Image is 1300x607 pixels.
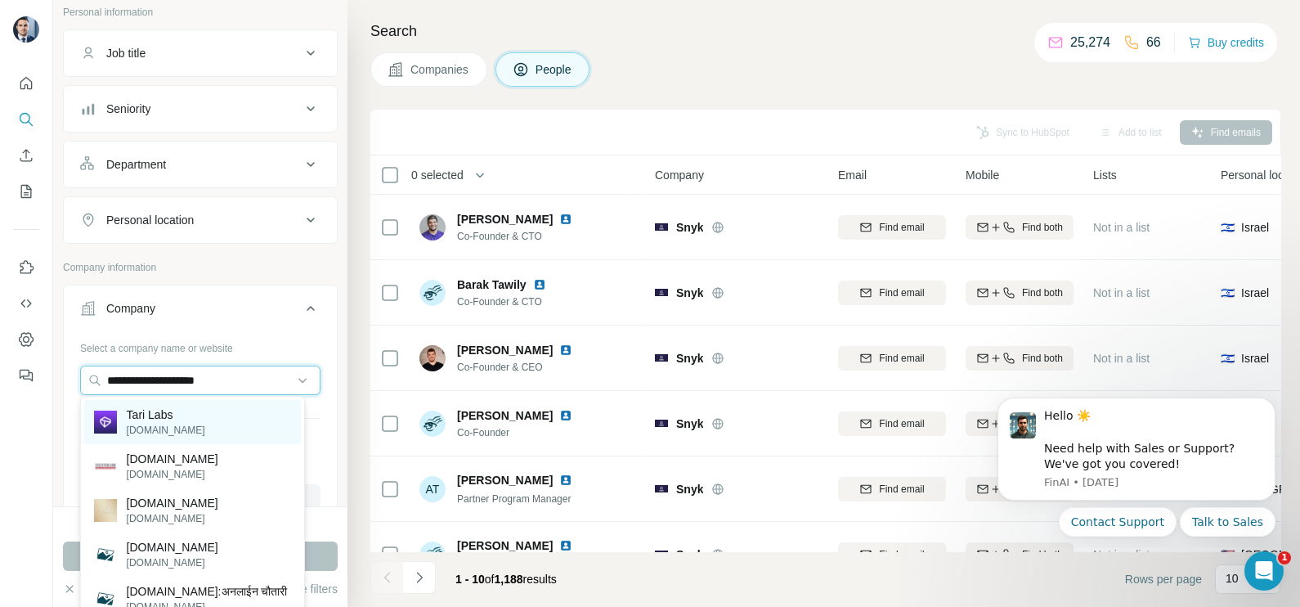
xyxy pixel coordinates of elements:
[64,89,337,128] button: Seniority
[457,342,553,358] span: [PERSON_NAME]
[106,300,155,317] div: Company
[127,407,205,423] p: Tari Labs
[127,495,218,511] p: [DOMAIN_NAME]
[457,211,553,227] span: [PERSON_NAME]
[64,289,337,335] button: Company
[106,156,166,173] div: Department
[63,581,110,597] button: Clear
[127,423,205,438] p: [DOMAIN_NAME]
[457,493,571,505] span: Partner Program Manager
[1070,33,1110,52] p: 25,274
[94,411,117,434] img: Tari Labs
[106,101,150,117] div: Seniority
[559,409,572,422] img: LinkedIn logo
[13,325,39,354] button: Dashboard
[1221,350,1235,366] span: 🇮🇱
[64,145,337,184] button: Department
[455,573,557,586] span: results
[13,253,39,282] button: Use Surfe on LinkedIn
[536,61,573,78] span: People
[94,455,117,478] img: executari.com
[966,281,1074,305] button: Find both
[1188,31,1264,54] button: Buy credits
[457,295,553,309] span: Co-Founder & CTO
[655,289,668,296] img: Logo of Snyk
[80,335,321,356] div: Select a company name or website
[410,61,470,78] span: Companies
[879,547,924,562] span: Find email
[559,539,572,552] img: LinkedIn logo
[457,360,579,375] span: Co-Founder & CEO
[1093,548,1150,561] span: Not in a list
[94,543,117,566] img: isanahtari.com
[559,344,572,357] img: LinkedIn logo
[419,542,446,568] img: Avatar
[1221,219,1235,236] span: 🇮🇱
[13,289,39,318] button: Use Surfe API
[838,477,946,501] button: Find email
[457,277,527,293] span: Barak Tawily
[13,16,39,43] img: Avatar
[879,351,924,366] span: Find email
[411,167,464,183] span: 0 selected
[127,451,218,467] p: [DOMAIN_NAME]
[838,542,946,567] button: Find email
[13,105,39,134] button: Search
[127,539,218,555] p: [DOMAIN_NAME]
[559,213,572,226] img: LinkedIn logo
[879,416,924,431] span: Find email
[127,583,288,600] p: [DOMAIN_NAME]:अनलाईन चौतारी
[1278,551,1291,564] span: 1
[966,477,1074,501] button: Find both
[403,561,436,594] button: Navigate to next page
[1093,221,1150,234] span: Not in a list
[495,573,523,586] span: 1,188
[676,285,703,301] span: Snyk
[94,499,117,522] img: nefertari.com
[127,555,218,570] p: [DOMAIN_NAME]
[1093,167,1117,183] span: Lists
[457,407,553,424] span: [PERSON_NAME]
[559,474,572,487] img: LinkedIn logo
[419,214,446,241] img: Avatar
[1022,351,1063,366] span: Find both
[1146,33,1161,52] p: 66
[1241,350,1269,366] span: Israel
[655,420,668,427] img: Logo of Snyk
[13,177,39,206] button: My lists
[1241,285,1269,301] span: Israel
[127,467,218,482] p: [DOMAIN_NAME]
[13,69,39,98] button: Quick start
[966,215,1074,240] button: Find both
[1244,551,1284,591] iframe: Intercom live chat
[1226,570,1239,587] p: 10
[419,476,446,502] div: AT
[655,551,668,558] img: Logo of Snyk
[1022,286,1063,300] span: Find both
[419,411,446,437] img: Avatar
[838,411,946,436] button: Find email
[655,354,668,362] img: Logo of Snyk
[127,511,218,526] p: [DOMAIN_NAME]
[879,220,924,235] span: Find email
[370,20,1280,43] h4: Search
[63,5,338,20] p: Personal information
[13,361,39,390] button: Feedback
[966,346,1074,371] button: Find both
[1125,571,1202,587] span: Rows per page
[655,485,668,492] img: Logo of Snyk
[973,384,1300,546] iframe: Intercom notifications message
[676,219,703,236] span: Snyk
[457,537,553,554] span: [PERSON_NAME]
[966,167,999,183] span: Mobile
[1022,547,1063,562] span: Find both
[533,278,546,291] img: LinkedIn logo
[1022,220,1063,235] span: Find both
